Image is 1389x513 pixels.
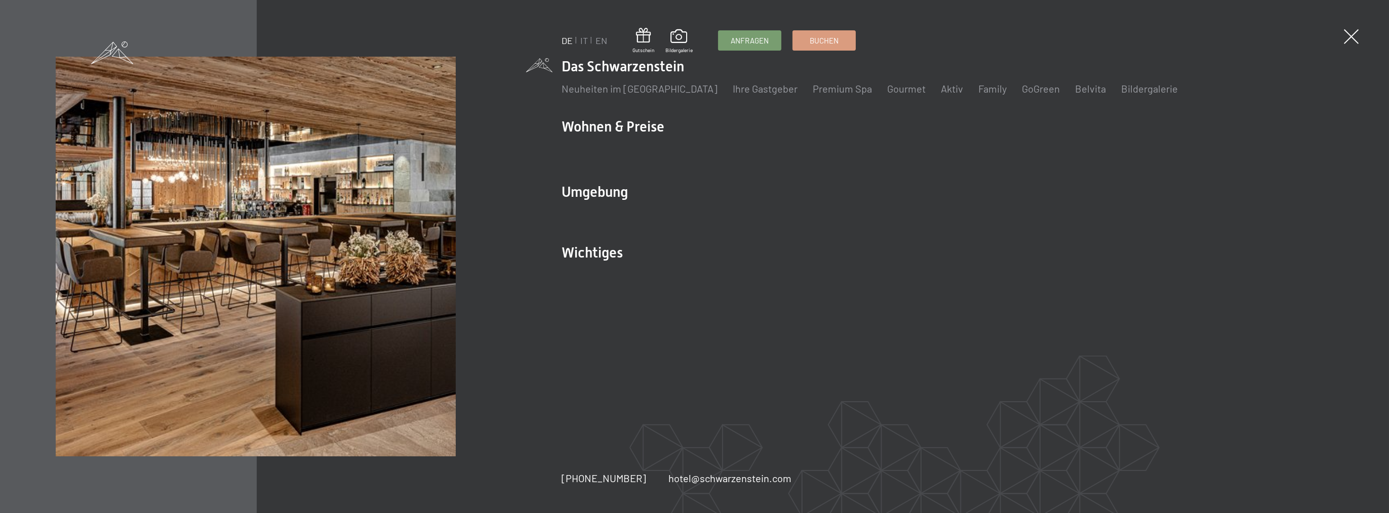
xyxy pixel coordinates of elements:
a: IT [580,35,588,46]
a: Buchen [793,31,855,50]
img: Wellnesshotel Südtirol SCHWARZENSTEIN - Wellnessurlaub in den Alpen, Wandern und Wellness [56,57,456,456]
a: Neuheiten im [GEOGRAPHIC_DATA] [562,82,718,95]
a: Bildergalerie [665,29,693,54]
a: Bildergalerie [1121,82,1178,95]
a: Gutschein [632,28,654,54]
span: [PHONE_NUMBER] [562,472,646,484]
a: Anfragen [719,31,781,50]
span: Gutschein [632,47,654,54]
a: Premium Spa [813,82,872,95]
a: hotel@schwarzenstein.com [668,471,791,485]
a: GoGreen [1022,82,1060,95]
a: Gourmet [887,82,926,95]
a: Family [978,82,1007,95]
a: Belvita [1075,82,1106,95]
a: [PHONE_NUMBER] [562,471,646,485]
span: Buchen [810,35,839,46]
a: Aktiv [941,82,963,95]
span: Anfragen [731,35,769,46]
span: Bildergalerie [665,47,693,54]
a: DE [562,35,573,46]
a: EN [596,35,607,46]
a: Ihre Gastgeber [733,82,798,95]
